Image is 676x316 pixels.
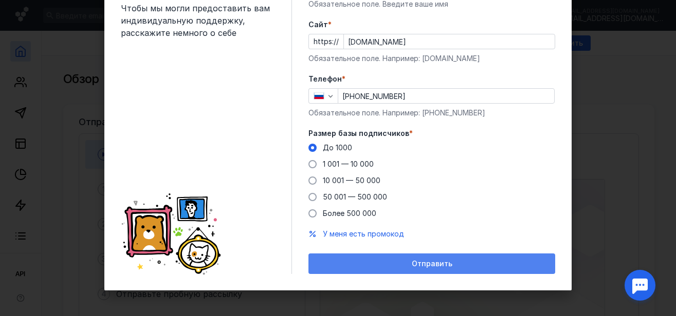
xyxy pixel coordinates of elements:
span: 1 001 — 10 000 [323,160,374,168]
div: Обязательное поле. Например: [DOMAIN_NAME] [308,53,555,64]
span: 50 001 — 500 000 [323,192,387,201]
span: Размер базы подписчиков [308,128,409,139]
span: 10 001 — 50 000 [323,176,380,185]
button: Отправить [308,253,555,274]
span: Отправить [412,260,452,268]
span: Телефон [308,74,342,84]
span: До 1000 [323,143,352,152]
span: У меня есть промокод [323,229,404,238]
button: У меня есть промокод [323,229,404,239]
span: Чтобы мы могли предоставить вам индивидуальную поддержку, расскажите немного о себе [121,2,275,39]
span: Более 500 000 [323,209,376,218]
span: Cайт [308,19,328,30]
div: Обязательное поле. Например: [PHONE_NUMBER] [308,108,555,118]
